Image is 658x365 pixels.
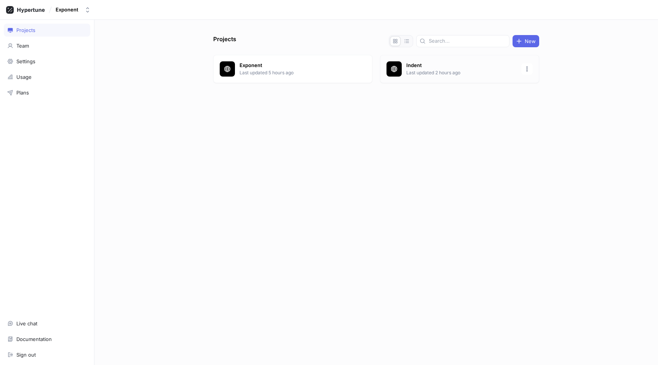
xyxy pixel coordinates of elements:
[4,86,90,99] a: Plans
[406,62,517,69] p: Indent
[4,333,90,346] a: Documentation
[16,58,35,64] div: Settings
[53,3,94,16] button: Exponent
[213,35,236,47] p: Projects
[16,90,29,96] div: Plans
[240,62,350,69] p: Exponent
[16,320,37,327] div: Live chat
[56,6,78,13] div: Exponent
[4,24,90,37] a: Projects
[525,39,536,43] span: New
[513,35,539,47] button: New
[4,55,90,68] a: Settings
[16,74,32,80] div: Usage
[429,37,506,45] input: Search...
[4,70,90,83] a: Usage
[240,69,350,76] p: Last updated 5 hours ago
[16,27,35,33] div: Projects
[406,69,517,76] p: Last updated 2 hours ago
[16,336,52,342] div: Documentation
[16,43,29,49] div: Team
[4,39,90,52] a: Team
[16,352,36,358] div: Sign out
